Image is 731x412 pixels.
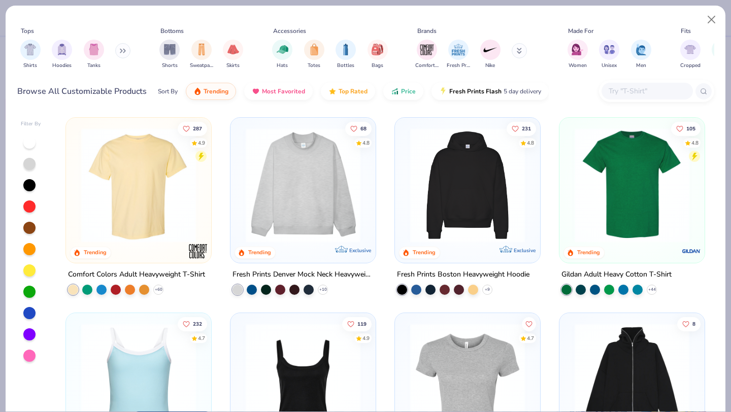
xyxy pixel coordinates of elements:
[480,40,501,70] button: filter button
[321,83,375,100] button: Top Rated
[522,126,531,131] span: 231
[684,44,696,55] img: Cropped Image
[319,287,327,293] span: + 10
[514,247,536,254] span: Exclusive
[569,62,587,70] span: Women
[415,40,439,70] button: filter button
[155,287,162,293] span: + 60
[599,40,619,70] button: filter button
[368,40,388,70] div: filter for Bags
[190,40,213,70] button: filter button
[20,40,41,70] button: filter button
[671,121,701,135] button: Like
[190,62,213,70] span: Sweatpants
[198,334,206,342] div: 4.7
[190,40,213,70] div: filter for Sweatpants
[401,87,416,95] span: Price
[349,247,371,254] span: Exclusive
[68,268,205,281] div: Comfort Colors Adult Heavyweight T-Shirt
[158,87,178,96] div: Sort By
[226,62,240,70] span: Skirts
[372,44,383,55] img: Bags Image
[631,40,651,70] div: filter for Men
[56,44,68,55] img: Hoodies Image
[21,120,41,128] div: Filter By
[449,87,502,95] span: Fresh Prints Flash
[602,62,617,70] span: Unisex
[304,40,324,70] div: filter for Totes
[193,321,203,326] span: 232
[159,40,180,70] button: filter button
[362,334,370,342] div: 4.9
[24,44,36,55] img: Shirts Image
[365,128,490,243] img: a90f7c54-8796-4cb2-9d6e-4e9644cfe0fe
[570,128,694,243] img: db319196-8705-402d-8b46-62aaa07ed94f
[572,44,583,55] img: Women Image
[415,62,439,70] span: Comfort Colors
[568,40,588,70] button: filter button
[483,42,498,57] img: Nike Image
[272,40,292,70] div: filter for Hats
[223,40,243,70] div: filter for Skirts
[636,44,647,55] img: Men Image
[447,40,470,70] button: filter button
[23,62,37,70] span: Shirts
[362,139,370,147] div: 4.8
[196,44,207,55] img: Sweatpants Image
[608,85,686,97] input: Try "T-Shirt"
[162,62,178,70] span: Shorts
[87,62,101,70] span: Tanks
[76,128,201,243] img: 029b8af0-80e6-406f-9fdc-fdf898547912
[702,10,721,29] button: Close
[447,62,470,70] span: Fresh Prints
[17,85,147,97] div: Browse All Customizable Products
[193,126,203,131] span: 287
[360,126,367,131] span: 68
[568,40,588,70] div: filter for Women
[198,139,206,147] div: 4.9
[84,40,104,70] div: filter for Tanks
[223,40,243,70] button: filter button
[178,317,208,331] button: Like
[262,87,305,95] span: Most Favorited
[227,44,239,55] img: Skirts Image
[52,40,72,70] button: filter button
[419,42,435,57] img: Comfort Colors Image
[372,62,383,70] span: Bags
[527,139,534,147] div: 4.8
[340,44,351,55] img: Bottles Image
[686,126,695,131] span: 105
[368,40,388,70] button: filter button
[415,40,439,70] div: filter for Comfort Colors
[304,40,324,70] button: filter button
[504,86,541,97] span: 5 day delivery
[232,268,374,281] div: Fresh Prints Denver Mock Neck Heavyweight Sweatshirt
[178,121,208,135] button: Like
[241,128,365,243] img: f5d85501-0dbb-4ee4-b115-c08fa3845d83
[568,26,593,36] div: Made For
[252,87,260,95] img: most_fav.gif
[342,317,372,331] button: Like
[188,241,208,261] img: Comfort Colors logo
[681,26,691,36] div: Fits
[277,62,288,70] span: Hats
[417,26,437,36] div: Brands
[405,128,530,243] img: 91acfc32-fd48-4d6b-bdad-a4c1a30ac3fc
[451,42,466,57] img: Fresh Prints Image
[244,83,313,100] button: Most Favorited
[193,87,202,95] img: trending.gif
[681,241,701,261] img: Gildan logo
[485,287,490,293] span: + 9
[677,317,701,331] button: Like
[599,40,619,70] div: filter for Unisex
[604,44,615,55] img: Unisex Image
[447,40,470,70] div: filter for Fresh Prints
[52,62,72,70] span: Hoodies
[309,44,320,55] img: Totes Image
[277,44,288,55] img: Hats Image
[336,40,356,70] div: filter for Bottles
[680,40,701,70] div: filter for Cropped
[522,317,536,331] button: Like
[631,40,651,70] button: filter button
[485,62,495,70] span: Nike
